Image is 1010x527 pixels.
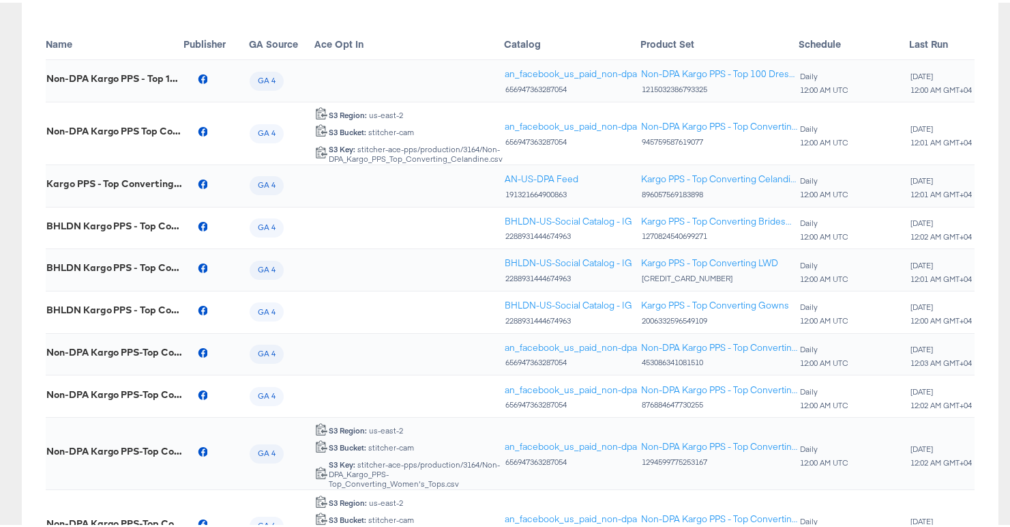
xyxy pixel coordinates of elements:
div: 876884647730255 [641,397,798,407]
div: 2288931444674963 [505,229,632,238]
a: an_facebook_us_paid_non-dpa [505,381,637,394]
div: Daily [799,216,849,225]
div: 12:02 AM GMT+04 [910,398,972,408]
div: 12:00 AM UTC [799,135,849,145]
div: stitcher-cam [328,125,415,134]
div: 12:01 AM GMT+04 [910,135,972,145]
div: stitcher-ace-pps/production/3164/Non-DPA_Kargo_PPS-Top_Converting_Women's_Tops.csv [328,457,503,486]
div: [DATE] [910,69,972,79]
strong: S3 Region: [329,423,367,433]
div: Catalog [504,34,640,48]
div: Non-DPA Kargo PPS - Top Converting Women's Tops [641,438,798,451]
div: 1294599775253167 [641,455,798,464]
div: 191321664900863 [505,187,578,197]
strong: S3 Bucket: [329,124,366,134]
a: Kargo PPS - Top Converting Gowns [641,296,789,309]
div: Non-DPA Kargo PPS - Top Converting Home Accessories [641,381,798,394]
div: Non-DPA Kargo PPS - Top 100 Dresses [641,65,798,78]
div: us-east-2 [328,423,404,433]
div: Daily [799,342,849,352]
div: [DATE] [910,216,972,225]
div: [DATE] [910,258,972,268]
div: 12:01 AM GMT+04 [910,272,972,281]
div: 945759587619077 [641,134,798,144]
div: [DATE] [910,122,972,131]
div: stitcher-cam [328,440,415,450]
div: 656947363287054 [505,455,637,464]
div: BHLDN Kargo PPS - Top Converting Bridesmaid/Guest [46,218,183,229]
div: us-east-2 [328,108,404,117]
a: an_facebook_us_paid_non-dpa [505,438,637,451]
div: BHLDN Kargo PPS - Top Converting Gowns [46,302,183,313]
div: 453086341081510 [641,355,798,365]
div: [DATE] [910,514,972,524]
div: Daily [799,122,849,131]
div: Non-DPA Kargo PPS-Top Converting All Products [46,344,183,355]
div: Non-DPA Kargo PPS-Top Converting Home Accessories [46,386,183,397]
div: stitcher-ace-pps/production/3164/Non-DPA_Kargo_PPS_Top_Converting_Celandine.csv [328,142,503,161]
div: Daily [799,300,849,309]
div: 2006332596549109 [641,313,789,323]
div: 12:00 AM UTC [799,356,849,365]
div: 12:00 AM UTC [799,83,849,92]
div: Name [46,34,183,48]
span: GA 4 [250,177,284,188]
div: us-east-2 [328,496,404,505]
div: Non-DPA Kargo PPS-Top Converting Women's Tops [46,443,183,454]
div: 12:00 AM GMT+04 [910,313,972,323]
div: stitcher-cam [328,513,415,522]
strong: S3 Region: [329,107,367,117]
div: Kargo PPS - Top Converting Celandine Collection [46,175,183,186]
div: 12:00 AM UTC [799,229,849,239]
div: 12:03 AM GMT+04 [910,356,972,365]
div: Non-DPA Kargo PPS - Top Converting Women's Bottoms [641,510,798,523]
a: AN-US-DPA Feed [505,170,578,183]
a: an_facebook_us_paid_non-dpa [505,510,637,523]
div: Non-DPA Kargo PPS - Top 100 Dresses [46,70,183,81]
a: Non-DPA Kargo PPS - Top Converting All Products [641,339,798,352]
div: 12:00 AM UTC [799,272,849,281]
a: BHLDN-US-Social Catalog - IG [505,212,632,225]
a: an_facebook_us_paid_non-dpa [505,339,637,352]
span: GA 4 [250,220,284,231]
strong: S3 Bucket: [329,440,366,450]
div: Publisher [183,34,249,48]
div: 12:02 AM GMT+04 [910,229,972,239]
div: an_facebook_us_paid_non-dpa [505,117,637,130]
strong: S3 Region: [329,495,367,505]
div: Daily [799,69,849,79]
a: Kargo PPS - Top Converting LWD [641,254,778,267]
div: 2288931444674963 [505,271,632,281]
span: GA 4 [250,126,284,137]
div: Ace Opt In [314,34,504,48]
span: GA 4 [250,73,284,84]
strong: S3 Key: [329,457,355,467]
a: an_facebook_us_paid_non-dpa [505,65,637,78]
a: BHLDN-US-Social Catalog - IG [505,296,632,309]
div: Daily [799,258,849,268]
div: 656947363287054 [505,82,637,91]
a: BHLDN-US-Social Catalog - IG [505,254,632,267]
a: Kargo PPS - Top Converting Celandine Collection [641,170,798,183]
div: Daily [799,384,849,394]
div: 656947363287054 [505,134,637,144]
div: 656947363287054 [505,397,637,407]
div: Daily [799,442,849,451]
div: 1270824540699271 [641,229,798,238]
div: [DATE] [910,384,972,394]
div: 12:00 AM GMT+04 [910,83,972,92]
div: GA Source [249,34,314,48]
div: 12:00 AM UTC [799,187,849,197]
strong: S3 Key: [329,141,355,152]
div: Daily [799,514,849,524]
div: BHLDN Kargo PPS - Top Converting LWD [46,259,183,270]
